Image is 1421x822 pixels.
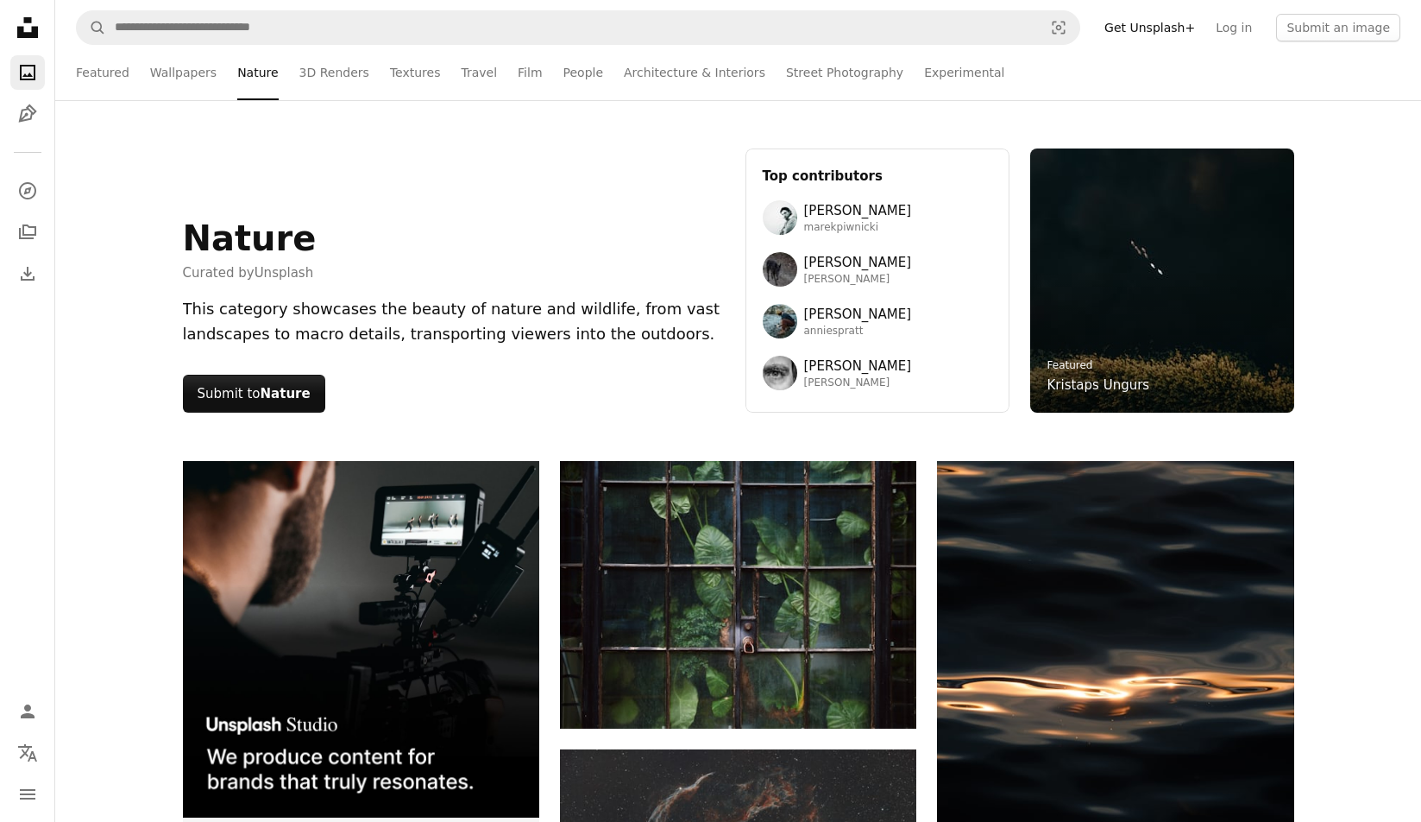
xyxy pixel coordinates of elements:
[763,252,797,287] img: Avatar of user Wolfgang Hasselmann
[560,461,916,729] img: Lush green plants seen through a weathered glass door.
[1047,359,1093,371] a: Featured
[763,166,992,187] h3: Top contributors
[763,200,992,235] a: Avatar of user Marek Piwnicki[PERSON_NAME]marekpiwnicki
[1205,14,1262,41] a: Log in
[804,221,912,235] span: marekpiwnicki
[10,97,45,131] a: Illustrations
[1038,11,1079,44] button: Visual search
[10,694,45,729] a: Log in / Sign up
[183,297,725,347] div: This category showcases the beauty of nature and wildlife, from vast landscapes to macro details,...
[183,375,325,413] button: Submit toNature
[518,45,542,100] a: Film
[261,386,311,402] strong: Nature
[804,200,912,221] span: [PERSON_NAME]
[763,304,992,338] a: Avatar of user Annie Spratt[PERSON_NAME]anniespratt
[183,461,539,818] img: file-1715652217532-464736461acbimage
[10,215,45,250] a: Collections
[150,45,217,100] a: Wallpapers
[937,676,1293,692] a: Sunlight reflects on dark rippling water
[804,273,912,287] span: [PERSON_NAME]
[763,356,797,390] img: Avatar of user Francesco Ungaro
[763,252,992,287] a: Avatar of user Wolfgang Hasselmann[PERSON_NAME][PERSON_NAME]
[763,200,797,235] img: Avatar of user Marek Piwnicki
[299,45,369,100] a: 3D Renders
[1094,14,1205,41] a: Get Unsplash+
[560,587,916,603] a: Lush green plants seen through a weathered glass door.
[924,45,1004,100] a: Experimental
[804,356,912,376] span: [PERSON_NAME]
[10,256,45,291] a: Download History
[183,218,317,259] h1: Nature
[786,45,903,100] a: Street Photography
[76,10,1080,45] form: Find visuals sitewide
[563,45,604,100] a: People
[10,174,45,208] a: Explore
[1276,14,1400,41] button: Submit an image
[10,777,45,812] button: Menu
[183,262,317,283] span: Curated by
[10,736,45,770] button: Language
[76,45,129,100] a: Featured
[461,45,497,100] a: Travel
[390,45,441,100] a: Textures
[763,356,992,390] a: Avatar of user Francesco Ungaro[PERSON_NAME][PERSON_NAME]
[804,325,912,338] span: anniespratt
[804,304,912,325] span: [PERSON_NAME]
[804,252,912,273] span: [PERSON_NAME]
[1047,375,1150,395] a: Kristaps Ungurs
[10,55,45,90] a: Photos
[255,265,314,281] a: Unsplash
[624,45,765,100] a: Architecture & Interiors
[804,376,912,390] span: [PERSON_NAME]
[77,11,106,44] button: Search Unsplash
[763,304,797,338] img: Avatar of user Annie Spratt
